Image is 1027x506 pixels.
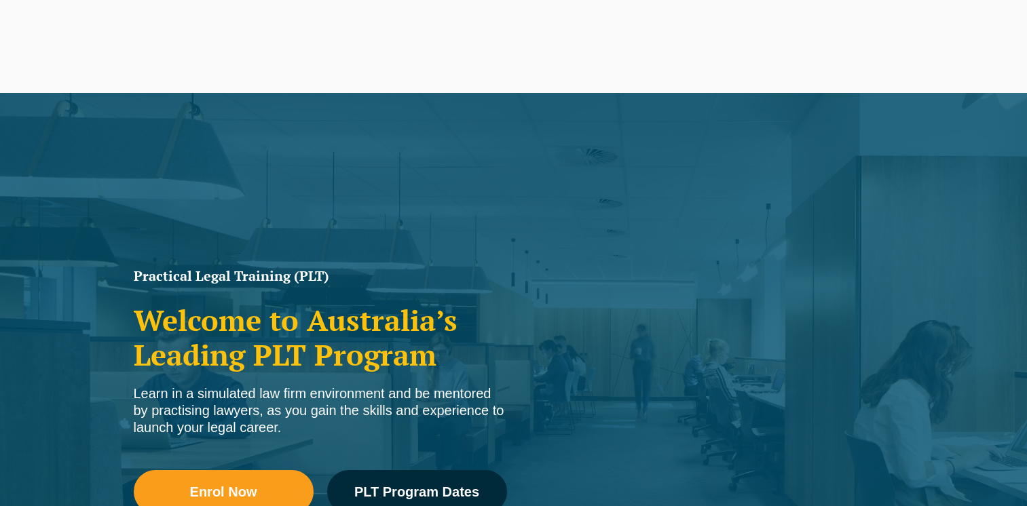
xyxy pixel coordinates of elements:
h1: Practical Legal Training (PLT) [134,269,507,283]
span: PLT Program Dates [354,485,479,499]
div: Learn in a simulated law firm environment and be mentored by practising lawyers, as you gain the ... [134,385,507,436]
span: Enrol Now [190,485,257,499]
h2: Welcome to Australia’s Leading PLT Program [134,303,507,372]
